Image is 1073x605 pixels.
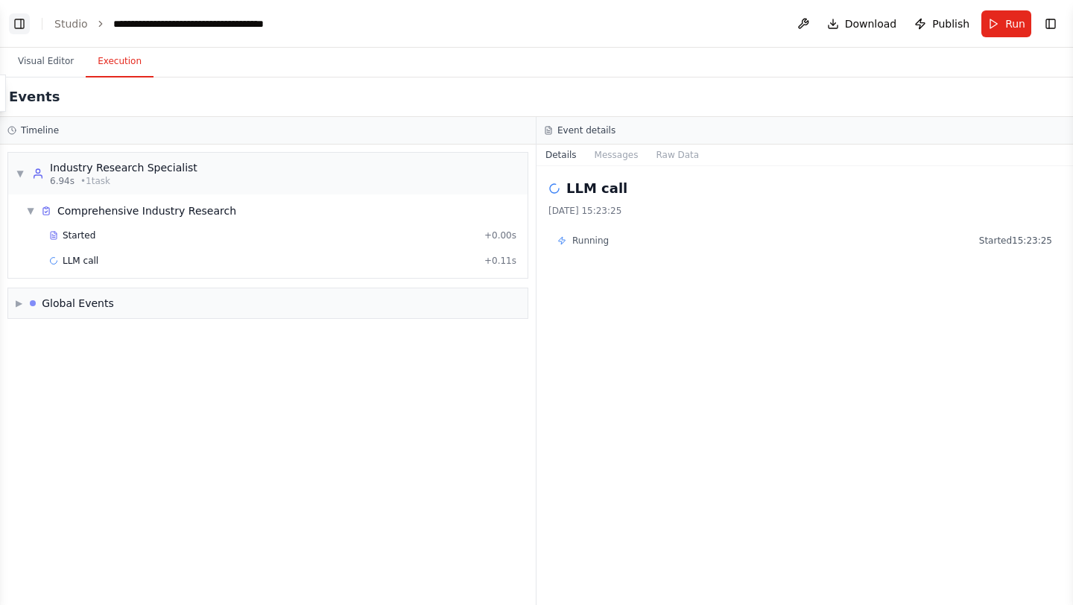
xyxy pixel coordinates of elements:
span: 6.94s [50,175,75,187]
span: Running [572,235,609,247]
button: Raw Data [647,145,708,165]
span: + 0.00s [484,229,516,241]
button: Run [981,10,1031,37]
button: Execution [86,46,153,77]
span: • 1 task [80,175,110,187]
span: LLM call [63,255,98,267]
nav: breadcrumb [54,16,281,31]
button: Show right sidebar [1040,13,1061,34]
span: Publish [932,16,969,31]
span: ▼ [16,168,25,180]
button: Show left sidebar [9,13,30,34]
button: Visual Editor [6,46,86,77]
div: Industry Research Specialist [50,160,197,175]
button: Details [536,145,586,165]
div: Global Events [42,296,114,311]
div: [DATE] 15:23:25 [548,205,1061,217]
div: Comprehensive Industry Research [57,203,236,218]
h2: Events [9,86,60,107]
span: ▶ [16,297,22,309]
h2: LLM call [566,178,627,199]
span: Run [1005,16,1025,31]
button: Messages [586,145,648,165]
span: ▼ [26,205,35,217]
h3: Event details [557,124,615,136]
span: Started [63,229,95,241]
button: Download [821,10,903,37]
button: Publish [908,10,975,37]
span: + 0.11s [484,255,516,267]
a: Studio [54,18,88,30]
span: Started 15:23:25 [979,235,1052,247]
span: Download [845,16,897,31]
h3: Timeline [21,124,59,136]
